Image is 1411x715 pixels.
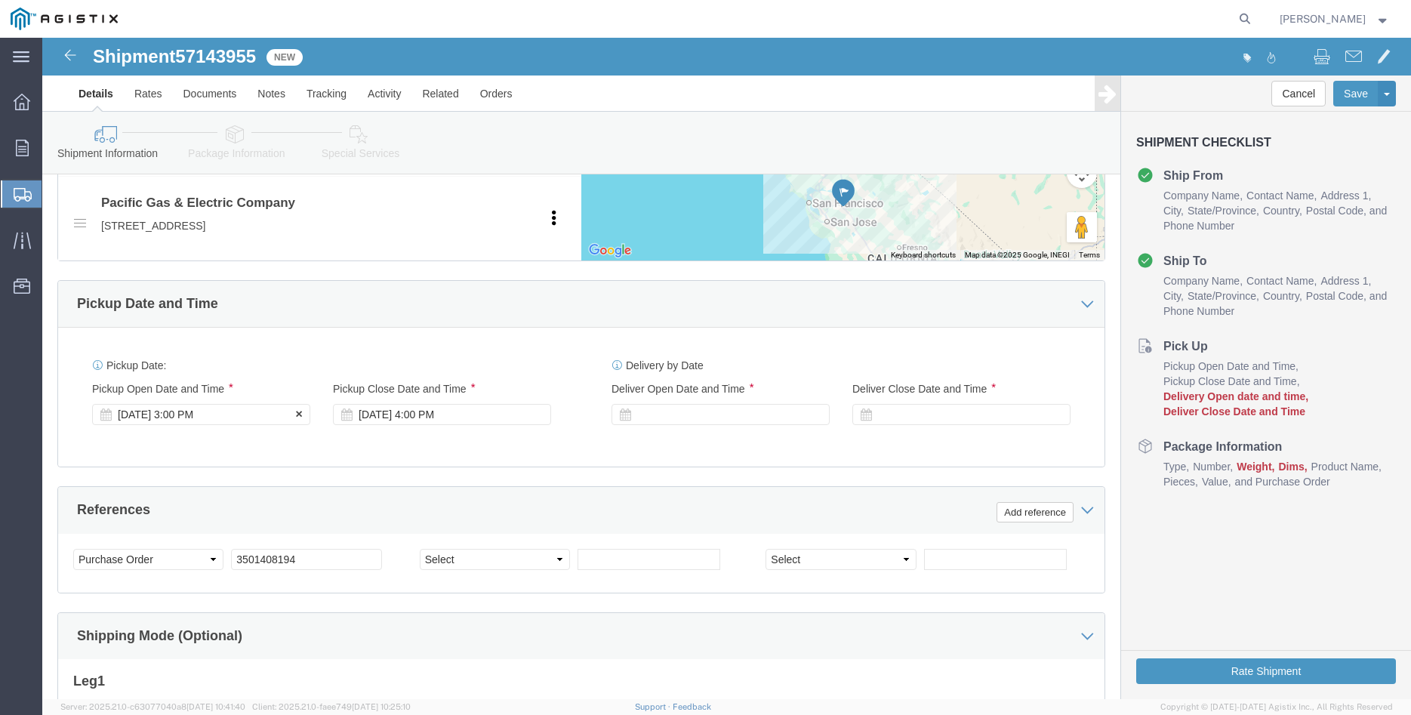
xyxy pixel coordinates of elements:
a: Feedback [673,702,711,711]
span: Client: 2025.21.0-faee749 [252,702,411,711]
iframe: FS Legacy Container [42,38,1411,699]
span: Server: 2025.21.0-c63077040a8 [60,702,245,711]
span: [DATE] 10:41:40 [186,702,245,711]
span: [DATE] 10:25:10 [352,702,411,711]
span: Copyright © [DATE]-[DATE] Agistix Inc., All Rights Reserved [1160,701,1393,713]
a: Support [635,702,673,711]
button: [PERSON_NAME] [1279,10,1391,28]
img: logo [11,8,118,30]
span: Betty Ortiz [1280,11,1366,27]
